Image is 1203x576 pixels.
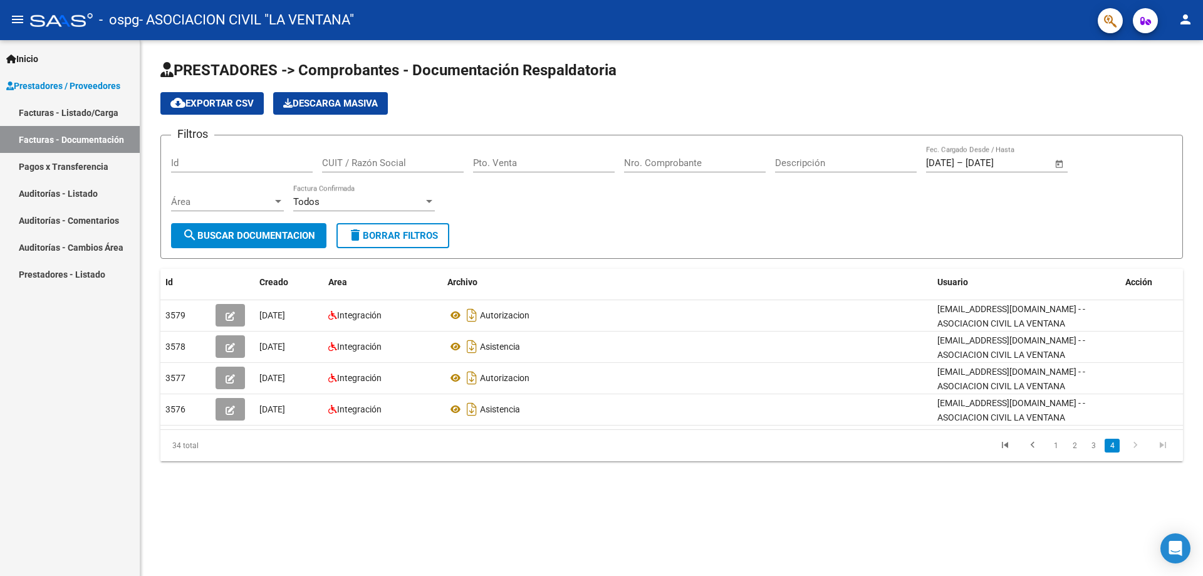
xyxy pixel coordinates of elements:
[1178,12,1193,27] mat-icon: person
[1048,439,1063,453] a: 1
[182,230,315,241] span: Buscar Documentacion
[273,92,388,115] app-download-masive: Descarga masiva de comprobantes (adjuntos)
[1067,439,1082,453] a: 2
[165,404,185,414] span: 3576
[1120,269,1183,296] datatable-header-cell: Acción
[464,305,480,325] i: Descargar documento
[464,337,480,357] i: Descargar documento
[165,373,185,383] span: 3577
[1160,533,1190,563] div: Open Intercom Messenger
[99,6,139,34] span: - ospg
[932,269,1120,296] datatable-header-cell: Usuario
[1103,435,1122,456] li: page 4
[464,368,480,388] i: Descargar documento
[1021,439,1044,453] a: go to previous page
[480,310,529,320] span: Autorizacion
[171,223,326,248] button: Buscar Documentacion
[966,157,1026,169] input: Fecha fin
[283,98,378,109] span: Descarga Masiva
[337,373,382,383] span: Integración
[10,12,25,27] mat-icon: menu
[259,277,288,287] span: Creado
[165,342,185,352] span: 3578
[1086,439,1101,453] a: 3
[1046,435,1065,456] li: page 1
[6,79,120,93] span: Prestadores / Proveedores
[337,342,382,352] span: Integración
[937,277,968,287] span: Usuario
[160,92,264,115] button: Exportar CSV
[1151,439,1175,453] a: go to last page
[1123,439,1147,453] a: go to next page
[464,399,480,419] i: Descargar documento
[254,269,323,296] datatable-header-cell: Creado
[1084,435,1103,456] li: page 3
[259,310,285,320] span: [DATE]
[182,228,197,243] mat-icon: search
[442,269,932,296] datatable-header-cell: Archivo
[1105,439,1120,453] a: 4
[1125,277,1152,287] span: Acción
[165,310,185,320] span: 3579
[6,52,38,66] span: Inicio
[259,404,285,414] span: [DATE]
[480,342,520,352] span: Asistencia
[993,439,1017,453] a: go to first page
[348,228,363,243] mat-icon: delete
[1065,435,1084,456] li: page 2
[937,304,1085,328] span: [EMAIL_ADDRESS][DOMAIN_NAME] - - ASOCIACION CIVIL LA VENTANA
[165,277,173,287] span: Id
[1053,157,1067,171] button: Open calendar
[447,277,477,287] span: Archivo
[937,335,1085,360] span: [EMAIL_ADDRESS][DOMAIN_NAME] - - ASOCIACION CIVIL LA VENTANA
[480,404,520,414] span: Asistencia
[348,230,438,241] span: Borrar Filtros
[337,404,382,414] span: Integración
[273,92,388,115] button: Descarga Masiva
[293,196,320,207] span: Todos
[170,95,185,110] mat-icon: cloud_download
[139,6,354,34] span: - ASOCIACION CIVIL "LA VENTANA"
[323,269,442,296] datatable-header-cell: Area
[171,125,214,143] h3: Filtros
[336,223,449,248] button: Borrar Filtros
[259,373,285,383] span: [DATE]
[160,61,617,79] span: PRESTADORES -> Comprobantes - Documentación Respaldatoria
[259,342,285,352] span: [DATE]
[926,157,954,169] input: Fecha inicio
[937,367,1085,391] span: [EMAIL_ADDRESS][DOMAIN_NAME] - - ASOCIACION CIVIL LA VENTANA
[171,196,273,207] span: Área
[160,430,363,461] div: 34 total
[328,277,347,287] span: Area
[337,310,382,320] span: Integración
[170,98,254,109] span: Exportar CSV
[160,269,211,296] datatable-header-cell: Id
[937,398,1085,422] span: [EMAIL_ADDRESS][DOMAIN_NAME] - - ASOCIACION CIVIL LA VENTANA
[480,373,529,383] span: Autorizacion
[957,157,963,169] span: –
